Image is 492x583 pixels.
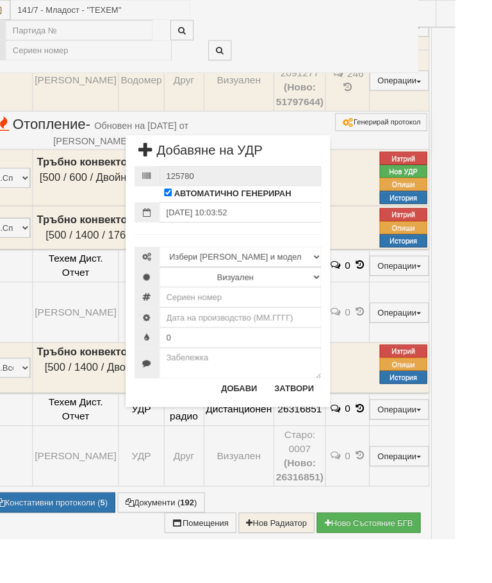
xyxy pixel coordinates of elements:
[172,310,347,332] input: Сериен номер
[172,332,347,354] input: Дата на производство (ММ.ГГГГ)
[172,267,347,289] select: Марка и Модел
[172,180,347,201] input: Номер на протокол
[145,156,284,180] span: Добавяне на УДР
[231,410,286,430] button: Добави
[172,354,347,376] input: Начално показание
[188,203,315,215] label: АВТОМАТИЧНО ГЕНЕРИРАН
[289,410,347,430] button: Затвори
[172,219,347,241] input: Дата и час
